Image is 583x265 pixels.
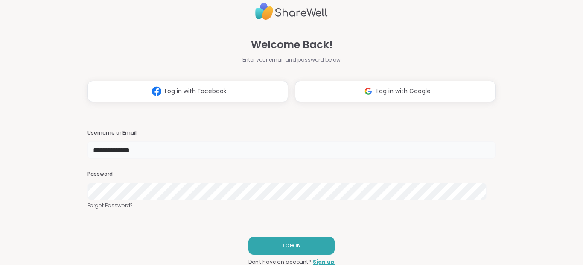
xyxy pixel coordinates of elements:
[87,130,496,137] h3: Username or Email
[376,87,431,96] span: Log in with Google
[87,81,288,102] button: Log in with Facebook
[251,37,332,53] span: Welcome Back!
[149,83,165,99] img: ShareWell Logomark
[87,171,496,178] h3: Password
[360,83,376,99] img: ShareWell Logomark
[283,242,301,250] span: LOG IN
[248,237,335,255] button: LOG IN
[165,87,227,96] span: Log in with Facebook
[242,56,341,64] span: Enter your email and password below
[87,202,496,209] a: Forgot Password?
[295,81,496,102] button: Log in with Google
